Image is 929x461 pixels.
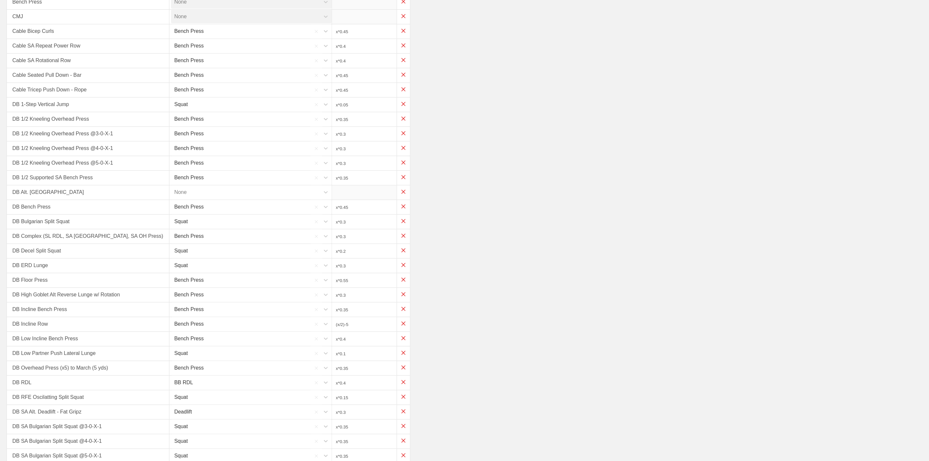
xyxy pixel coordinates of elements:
[397,39,410,52] img: x.png
[7,229,169,244] div: DB Complex (SL RDL, SA [GEOGRAPHIC_DATA], SA OH Press)
[397,215,410,228] img: x.png
[174,390,188,404] div: Squat
[397,259,410,272] img: x.png
[174,24,204,38] div: Bench Press
[174,54,204,67] div: Bench Press
[397,332,410,345] img: x.png
[7,390,169,405] div: DB RFE Oscilatting Split Squat
[174,39,204,53] div: Bench Press
[896,430,929,461] iframe: Chat Widget
[7,83,169,98] div: Cable Tricep Push Down - Rope
[174,332,204,346] div: Bench Press
[7,39,169,54] div: Cable SA Repeat Power Row
[7,214,169,229] div: DB Bulgarian Split Squat
[397,361,410,374] img: x.png
[7,68,169,83] div: Cable Seated Pull Down - Bar
[7,24,169,39] div: Cable Bicep Curls
[7,9,169,24] div: CMJ
[397,83,410,96] img: x.png
[397,420,410,433] img: x.png
[397,185,410,198] img: x.png
[7,112,169,127] div: DB 1/2 Kneeling Overhead Press
[174,200,204,214] div: Bench Press
[174,346,188,360] div: Squat
[7,185,169,200] div: DB Alt. [GEOGRAPHIC_DATA]
[7,375,169,390] div: DB RDL
[174,98,188,111] div: Squat
[397,273,410,286] img: x.png
[174,215,188,228] div: Squat
[174,288,204,302] div: Bench Press
[7,332,169,346] div: DB Low Incline Bench Press
[174,434,188,448] div: Squat
[397,288,410,301] img: x.png
[174,156,204,170] div: Bench Press
[174,376,193,389] div: BB RDL
[174,273,204,287] div: Bench Press
[397,390,410,403] img: x.png
[174,259,188,272] div: Squat
[7,419,169,434] div: DB SA Bulgarian Split Squat @3-0-X-1
[7,53,169,68] div: Cable SA Rotational Row
[397,303,410,316] img: x.png
[174,171,204,184] div: Bench Press
[7,170,169,185] div: DB 1/2 Supported SA Bench Press
[174,244,188,258] div: Squat
[7,156,169,171] div: DB 1/2 Kneeling Overhead Press @5-0-X-1
[397,346,410,359] img: x.png
[174,112,204,126] div: Bench Press
[174,229,204,243] div: Bench Press
[7,361,169,376] div: DB Overhead Press (x5) to March (5 yds)
[174,361,204,375] div: Bench Press
[7,288,169,303] div: DB High Goblet Alt Reverse Lunge w/ Rotation
[397,54,410,67] img: x.png
[7,317,169,332] div: DB Incline Row
[174,68,204,82] div: Bench Press
[397,98,410,111] img: x.png
[174,405,192,419] div: Deadlift
[397,24,410,37] img: x.png
[7,258,169,273] div: DB ERD Lunge
[174,317,204,331] div: Bench Press
[397,376,410,389] img: x.png
[397,229,410,242] img: x.png
[397,434,410,447] img: x.png
[7,302,169,317] div: DB Incline Bench Press
[174,420,188,433] div: Squat
[397,317,410,330] img: x.png
[7,200,169,215] div: DB Bench Press
[7,97,169,112] div: DB 1-Step Vertical Jump
[397,156,410,169] img: x.png
[397,171,410,184] img: x.png
[397,244,410,257] img: x.png
[397,68,410,81] img: x.png
[397,127,410,140] img: x.png
[397,142,410,155] img: x.png
[7,244,169,259] div: DB Decel Split Squat
[7,141,169,156] div: DB 1/2 Kneeling Overhead Press @4-0-X-1
[174,142,204,155] div: Bench Press
[174,185,187,199] div: None
[7,405,169,420] div: DB SA Alt. Deadlift - Fat Gripz
[7,273,169,288] div: DB Floor Press
[7,434,169,449] div: DB SA Bulgarian Split Squat @4-0-X-1
[397,200,410,213] img: x.png
[7,127,169,142] div: DB 1/2 Kneeling Overhead Press @3-0-X-1
[397,405,410,418] img: x.png
[397,10,410,23] img: x.png
[397,112,410,125] img: x.png
[174,83,204,97] div: Bench Press
[7,346,169,361] div: DB Low Partner Push Lateral Lunge
[174,127,204,141] div: Bench Press
[174,303,204,316] div: Bench Press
